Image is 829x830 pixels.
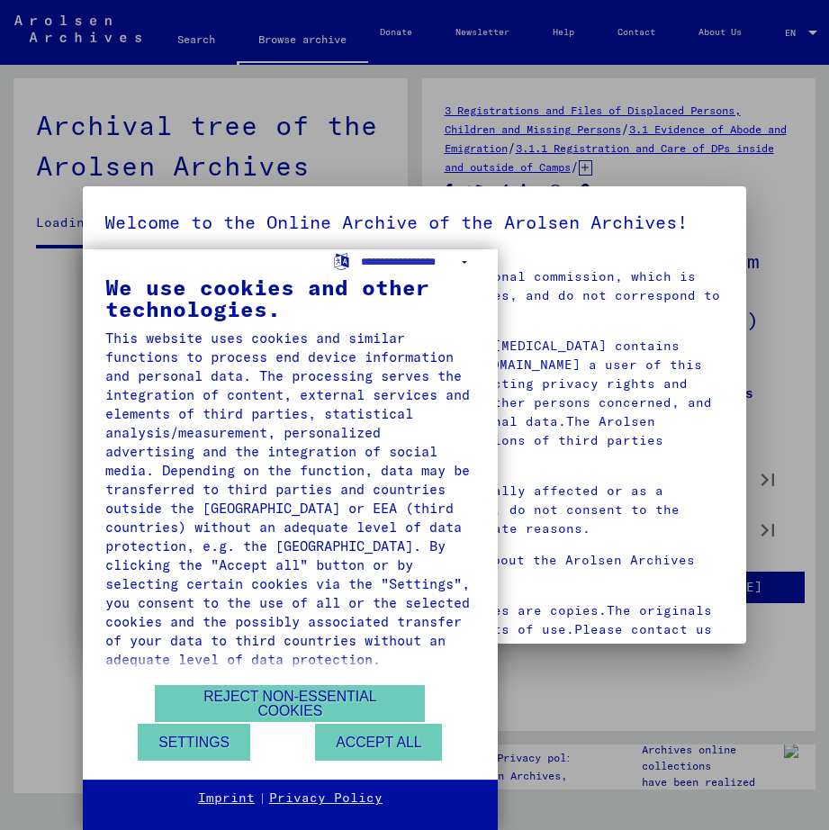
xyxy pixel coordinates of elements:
[138,724,250,761] button: Settings
[198,789,255,807] a: Imprint
[315,724,442,761] button: Accept all
[105,329,475,669] div: This website uses cookies and similar functions to process end device information and personal da...
[155,685,425,722] button: Reject non-essential cookies
[105,276,475,320] div: We use cookies and other technologies.
[269,789,383,807] a: Privacy Policy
